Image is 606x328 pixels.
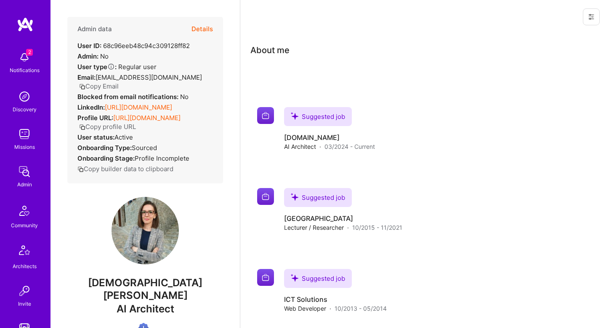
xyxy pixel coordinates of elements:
[79,124,85,130] i: icon Copy
[77,63,117,71] strong: User type :
[67,277,223,302] span: [DEMOGRAPHIC_DATA][PERSON_NAME]
[79,122,136,131] button: Copy profile URL
[79,83,85,90] i: icon Copy
[284,295,387,304] h4: ICT Solutions
[257,269,274,286] img: Company logo
[13,105,37,114] div: Discovery
[284,142,316,151] span: AI Architect
[330,304,331,313] span: ·
[79,82,119,91] button: Copy Email
[291,274,298,282] i: icon SuggestedTeams
[257,188,274,205] img: Company logo
[17,180,32,189] div: Admin
[107,63,115,70] i: Help
[77,41,190,50] div: 68c96eeb48c94c309128ff82
[16,49,33,66] img: bell
[284,304,326,313] span: Web Developer
[77,93,180,101] strong: Blocked from email notifications:
[77,154,135,162] strong: Onboarding Stage:
[284,223,344,232] span: Lecturer / Researcher
[77,73,96,81] strong: Email:
[135,154,189,162] span: Profile Incomplete
[113,114,181,122] a: [URL][DOMAIN_NAME]
[77,164,173,173] button: Copy builder data to clipboard
[26,49,33,56] span: 2
[96,73,202,81] span: [EMAIL_ADDRESS][DOMAIN_NAME]
[250,44,290,56] div: About me
[114,133,133,141] span: Active
[77,42,101,50] strong: User ID:
[77,52,109,61] div: No
[77,52,98,60] strong: Admin:
[77,25,112,33] h4: Admin data
[13,262,37,271] div: Architects
[319,142,321,151] span: ·
[105,103,172,111] a: [URL][DOMAIN_NAME]
[77,103,105,111] strong: LinkedIn:
[284,269,352,288] div: Suggested job
[257,107,274,124] img: Company logo
[347,223,349,232] span: ·
[77,62,157,71] div: Regular user
[18,299,31,308] div: Invite
[132,144,157,152] span: sourced
[16,88,33,105] img: discovery
[324,142,375,151] span: 03/2024 - Current
[77,144,132,152] strong: Onboarding Type:
[352,223,402,232] span: 10/2015 - 11/2021
[14,142,35,151] div: Missions
[16,282,33,299] img: Invite
[284,188,352,207] div: Suggested job
[335,304,387,313] span: 10/2013 - 05/2014
[17,17,34,32] img: logo
[284,133,375,142] h4: [DOMAIN_NAME]
[16,163,33,180] img: admin teamwork
[16,126,33,142] img: teamwork
[14,242,35,262] img: Architects
[77,114,113,122] strong: Profile URL:
[284,214,402,223] h4: [GEOGRAPHIC_DATA]
[11,221,38,230] div: Community
[117,303,174,315] span: AI Architect
[291,112,298,120] i: icon SuggestedTeams
[191,17,213,41] button: Details
[77,133,114,141] strong: User status:
[77,92,189,101] div: No
[291,193,298,201] i: icon SuggestedTeams
[10,66,40,75] div: Notifications
[284,107,352,126] div: Suggested job
[112,197,179,264] img: User Avatar
[77,166,84,172] i: icon Copy
[14,201,35,221] img: Community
